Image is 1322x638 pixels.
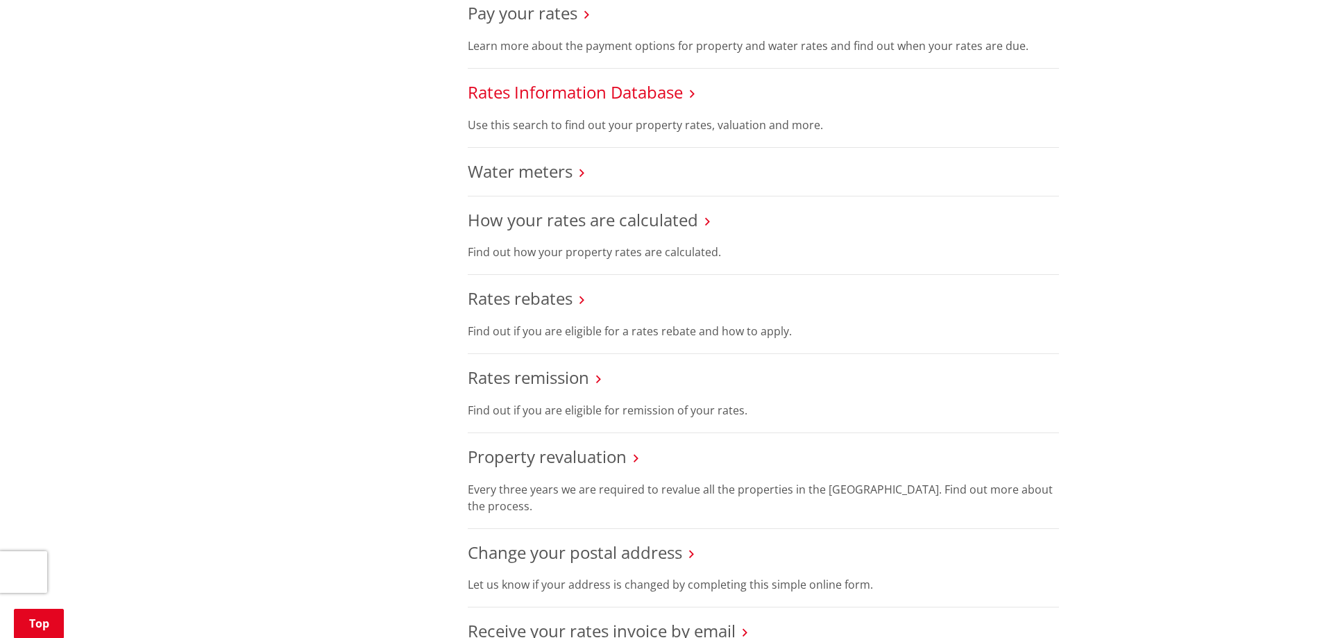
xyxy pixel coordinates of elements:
p: Find out if you are eligible for a rates rebate and how to apply. [468,323,1059,339]
a: Pay your rates [468,1,577,24]
p: Use this search to find out your property rates, valuation and more. [468,117,1059,133]
p: Every three years we are required to revalue all the properties in the [GEOGRAPHIC_DATA]. Find ou... [468,481,1059,514]
a: Top [14,609,64,638]
p: Let us know if your address is changed by completing this simple online form. [468,576,1059,593]
p: Find out if you are eligible for remission of your rates. [468,402,1059,419]
a: Rates Information Database [468,81,683,103]
a: Rates remission [468,366,589,389]
a: Property revaluation [468,445,627,468]
a: Rates rebates [468,287,573,310]
iframe: Messenger Launcher [1258,580,1308,630]
p: Find out how your property rates are calculated. [468,244,1059,260]
a: Change your postal address [468,541,682,564]
a: How your rates are calculated [468,208,698,231]
a: Water meters [468,160,573,183]
p: Learn more about the payment options for property and water rates and find out when your rates ar... [468,37,1059,54]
